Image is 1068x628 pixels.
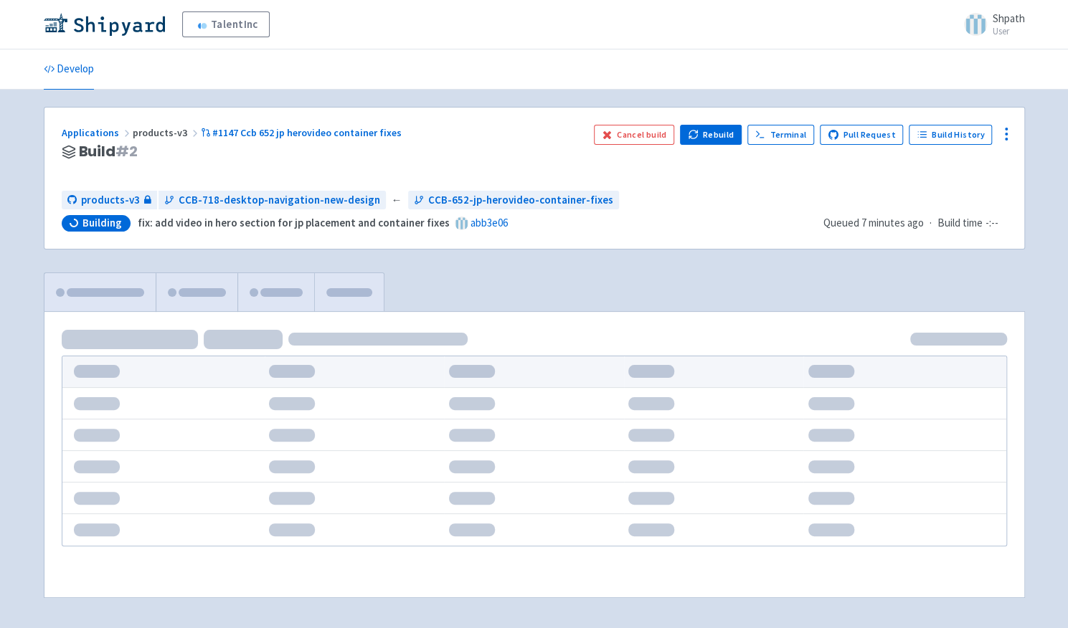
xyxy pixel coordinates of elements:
[179,192,380,209] span: CCB-718-desktop-navigation-new-design
[680,125,742,145] button: Rebuild
[747,125,814,145] a: Terminal
[955,13,1025,36] a: Shpath User
[909,125,992,145] a: Build History
[44,49,94,90] a: Develop
[594,125,675,145] button: Cancel build
[201,126,405,139] a: #1147 Ccb 652 jp herovideo container fixes
[44,13,165,36] img: Shipyard logo
[182,11,270,37] a: TalentInc
[392,192,402,209] span: ←
[62,126,133,139] a: Applications
[823,216,924,229] span: Queued
[62,191,157,210] a: products-v3
[471,216,508,229] a: abb3e06
[937,215,983,232] span: Build time
[823,215,1007,232] div: ·
[986,215,998,232] span: -:--
[861,216,924,229] time: 7 minutes ago
[159,191,386,210] a: CCB-718-desktop-navigation-new-design
[82,216,122,230] span: Building
[133,126,201,139] span: products-v3
[138,216,450,229] strong: fix: add video in hero section for jp placement and container fixes
[993,11,1025,25] span: Shpath
[408,191,619,210] a: CCB-652-jp-herovideo-container-fixes
[79,143,138,160] span: Build
[428,192,613,209] span: CCB-652-jp-herovideo-container-fixes
[993,27,1025,36] small: User
[820,125,904,145] a: Pull Request
[115,141,138,161] span: # 2
[81,192,140,209] span: products-v3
